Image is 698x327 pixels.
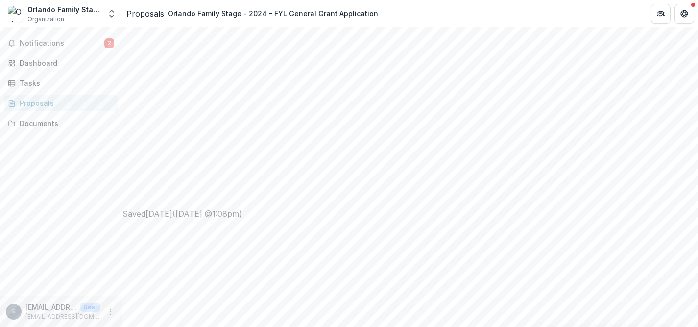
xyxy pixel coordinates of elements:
button: Get Help [674,4,694,24]
div: Tasks [20,78,110,88]
div: Documents [20,118,110,128]
img: Orlando Family Stage [8,6,24,22]
button: Partners [651,4,671,24]
div: Dashboard [20,58,110,68]
div: Proposals [20,98,110,108]
div: Orlando Family Stage [27,4,101,15]
p: [EMAIL_ADDRESS][DOMAIN_NAME] [25,312,100,321]
a: Tasks [4,75,118,91]
a: Proposals [4,95,118,111]
button: Open entity switcher [105,4,119,24]
a: Dashboard [4,55,118,71]
span: Organization [27,15,64,24]
a: Proposals [126,8,164,20]
nav: breadcrumb [126,6,382,21]
button: Notifications2 [4,35,118,51]
a: Documents [4,115,118,131]
p: User [80,303,100,312]
span: 2 [104,38,114,48]
button: More [104,306,116,318]
div: efreeman@orlandofamilystage.com [12,308,16,315]
div: Orlando Family Stage - 2024 - FYL General Grant Application [168,8,378,19]
div: Saved [DATE] ( [DATE] @ 1:08pm ) [122,208,698,220]
span: Notifications [20,39,104,48]
p: [EMAIL_ADDRESS][DOMAIN_NAME] [25,302,76,312]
